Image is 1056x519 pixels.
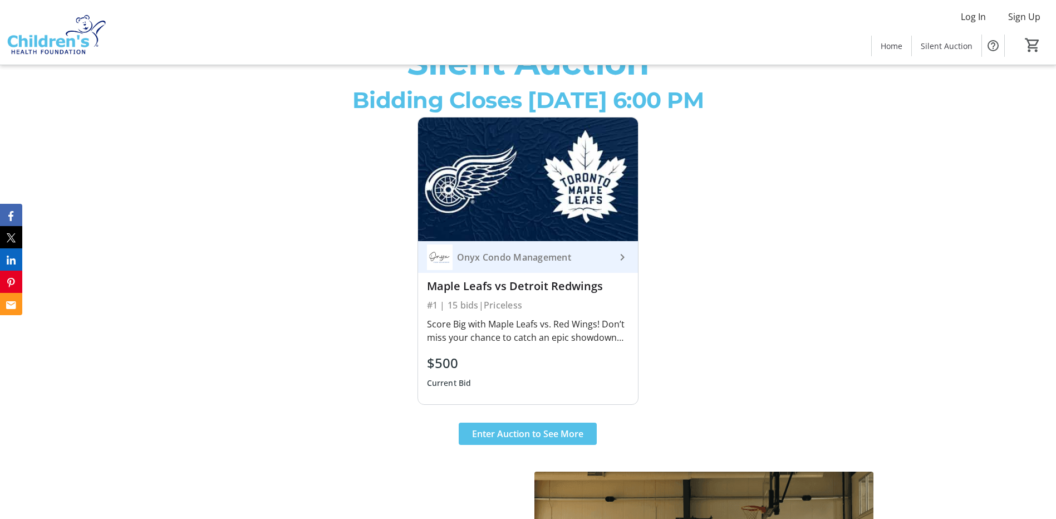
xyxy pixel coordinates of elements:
[616,251,629,264] mat-icon: keyboard_arrow_right
[453,252,616,263] div: Onyx Condo Management
[1008,10,1040,23] span: Sign Up
[872,36,911,56] a: Home
[418,241,638,273] a: Onyx Condo ManagementOnyx Condo Management
[1023,35,1043,55] button: Cart
[982,35,1004,57] button: Help
[427,280,630,293] div: Maple Leafs vs Detroit Redwings
[427,244,453,270] img: Onyx Condo Management
[427,353,471,373] div: $500
[427,297,630,313] div: #1 | 15 bids | Priceless
[952,8,995,26] button: Log In
[427,373,471,393] div: Current Bid
[912,36,981,56] a: Silent Auction
[472,427,583,440] span: Enter Auction to See More
[999,8,1049,26] button: Sign Up
[418,117,638,241] img: Maple Leafs vs Detroit Redwings
[427,317,630,344] div: Score Big with Maple Leafs vs. Red Wings! Don’t miss your chance to catch an epic showdown Toront...
[7,4,106,60] img: Children's Health Foundation's Logo
[352,84,704,117] p: Bidding Closes [DATE] 6:00 PM
[881,40,902,52] span: Home
[961,10,986,23] span: Log In
[459,423,597,445] button: Enter Auction to See More
[921,40,972,52] span: Silent Auction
